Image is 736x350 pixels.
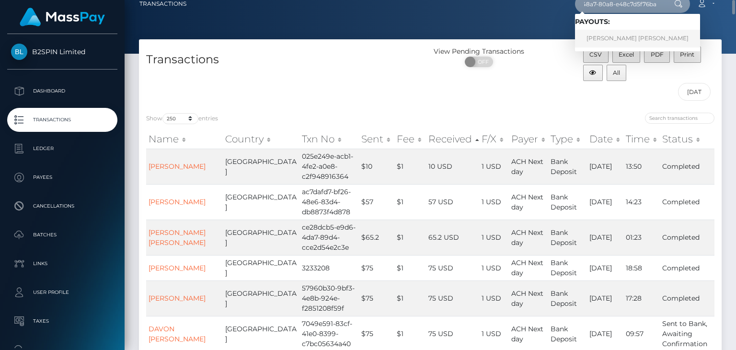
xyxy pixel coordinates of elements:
[359,184,394,220] td: $57
[11,113,114,127] p: Transactions
[223,255,299,280] td: [GEOGRAPHIC_DATA]
[587,255,623,280] td: [DATE]
[7,137,117,161] a: Ledger
[7,165,117,189] a: Payees
[607,65,627,81] button: All
[149,294,206,303] a: [PERSON_NAME]
[299,220,359,255] td: ce28dcb5-e9d6-4da7-89d4-cce2d54e2c3e
[623,149,660,184] td: 13:50
[660,129,714,149] th: Status: activate to sort column ascending
[587,149,623,184] td: [DATE]
[11,199,114,213] p: Cancellations
[660,149,714,184] td: Completed
[299,129,359,149] th: Txn No: activate to sort column ascending
[7,79,117,103] a: Dashboard
[426,280,479,316] td: 75 USD
[426,149,479,184] td: 10 USD
[394,280,426,316] td: $1
[660,220,714,255] td: Completed
[359,149,394,184] td: $10
[619,51,634,58] span: Excel
[479,280,509,316] td: 1 USD
[511,193,543,211] span: ACH Next day
[11,141,114,156] p: Ledger
[583,65,603,81] button: Column visibility
[223,280,299,316] td: [GEOGRAPHIC_DATA]
[394,129,426,149] th: Fee: activate to sort column ascending
[426,220,479,255] td: 65.2 USD
[146,51,423,68] h4: Transactions
[548,149,587,184] td: Bank Deposit
[299,280,359,316] td: 57960b30-9bf3-4e8b-924e-f2851208f59f
[479,149,509,184] td: 1 USD
[479,184,509,220] td: 1 USD
[394,149,426,184] td: $1
[146,113,218,124] label: Show entries
[394,184,426,220] td: $1
[623,129,660,149] th: Time: activate to sort column ascending
[479,129,509,149] th: F/X: activate to sort column ascending
[20,8,105,26] img: MassPay Logo
[223,220,299,255] td: [GEOGRAPHIC_DATA]
[575,18,700,26] h6: Payouts:
[645,113,714,124] input: Search transactions
[149,264,206,272] a: [PERSON_NAME]
[511,258,543,277] span: ACH Next day
[660,280,714,316] td: Completed
[674,47,701,63] button: Print
[11,228,114,242] p: Batches
[223,129,299,149] th: Country: activate to sort column ascending
[587,129,623,149] th: Date: activate to sort column ascending
[223,184,299,220] td: [GEOGRAPHIC_DATA]
[613,69,620,76] span: All
[426,255,479,280] td: 75 USD
[479,255,509,280] td: 1 USD
[11,314,114,328] p: Taxes
[359,129,394,149] th: Sent: activate to sort column ascending
[651,51,664,58] span: PDF
[162,113,198,124] select: Showentries
[359,255,394,280] td: $75
[479,220,509,255] td: 1 USD
[359,220,394,255] td: $65.2
[511,157,543,176] span: ACH Next day
[644,47,670,63] button: PDF
[7,194,117,218] a: Cancellations
[7,223,117,247] a: Batches
[11,285,114,300] p: User Profile
[11,44,27,60] img: B2SPIN Limited
[223,149,299,184] td: [GEOGRAPHIC_DATA]
[548,280,587,316] td: Bank Deposit
[7,47,117,56] span: B2SPIN Limited
[11,170,114,185] p: Payees
[548,129,587,149] th: Type: activate to sort column ascending
[583,47,609,63] button: CSV
[394,220,426,255] td: $1
[146,129,223,149] th: Name: activate to sort column ascending
[426,184,479,220] td: 57 USD
[7,108,117,132] a: Transactions
[548,255,587,280] td: Bank Deposit
[548,220,587,255] td: Bank Deposit
[509,129,548,149] th: Payer: activate to sort column ascending
[623,220,660,255] td: 01:23
[359,280,394,316] td: $75
[7,280,117,304] a: User Profile
[660,184,714,220] td: Completed
[149,198,206,206] a: [PERSON_NAME]
[660,255,714,280] td: Completed
[299,255,359,280] td: 3233208
[7,252,117,276] a: Links
[587,220,623,255] td: [DATE]
[11,84,114,98] p: Dashboard
[589,51,602,58] span: CSV
[623,255,660,280] td: 18:58
[511,289,543,308] span: ACH Next day
[678,83,711,101] input: Date filter
[149,325,206,343] a: DAVON [PERSON_NAME]
[394,255,426,280] td: $1
[575,30,700,47] a: [PERSON_NAME] [PERSON_NAME]
[623,184,660,220] td: 14:23
[149,228,206,247] a: [PERSON_NAME] [PERSON_NAME]
[511,228,543,247] span: ACH Next day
